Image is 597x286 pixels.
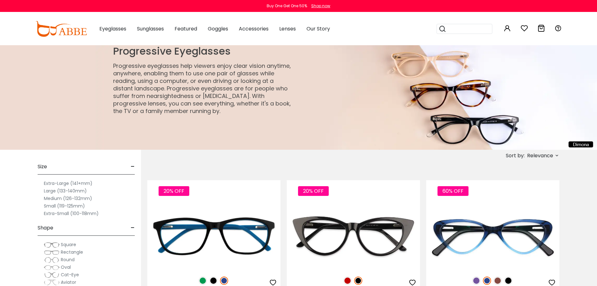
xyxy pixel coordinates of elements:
[354,277,362,285] img: Black
[483,277,491,285] img: Blue
[44,242,60,248] img: Square.png
[35,21,87,37] img: abbeglasses.com
[61,249,83,255] span: Rectangle
[44,202,85,210] label: Small (119-125mm)
[426,203,559,270] img: Blue Hannah - Acetate ,Universal Bridge Fit
[220,277,228,285] img: Blue
[44,279,60,286] img: Aviator.png
[504,277,512,285] img: Black
[279,25,296,32] span: Lenses
[437,186,469,196] span: 60% OFF
[472,277,480,285] img: Purple
[199,277,207,285] img: Green
[343,277,352,285] img: Red
[61,272,79,278] span: Cat-Eye
[131,159,135,174] span: -
[61,279,76,285] span: Aviator
[308,3,330,8] a: Shop now
[113,62,294,115] p: Progressive eyeglasses help viewers enjoy clear vision anytime, anywhere, enabling them to use on...
[239,25,269,32] span: Accessories
[175,25,197,32] span: Featured
[494,277,502,285] img: Brown
[208,25,228,32] span: Goggles
[61,241,76,248] span: Square
[287,203,420,270] img: Black Nora - Acetate ,Universal Bridge Fit
[44,180,92,187] label: Extra-Large (141+mm)
[113,45,294,57] h1: Progressive Eyeglasses
[137,25,164,32] span: Sunglasses
[44,257,60,263] img: Round.png
[506,152,525,159] span: Sort by:
[99,25,126,32] span: Eyeglasses
[147,203,280,270] img: Blue Machovec - Acetate ,Universal Bridge Fit
[44,195,92,202] label: Medium (126-132mm)
[61,264,71,270] span: Oval
[38,159,47,174] span: Size
[96,45,597,150] img: progressive eyeglasses
[44,210,99,217] label: Extra-Small (100-118mm)
[159,186,189,196] span: 20% OFF
[267,3,307,9] div: Buy One Get One 50%
[131,220,135,235] span: -
[306,25,330,32] span: Our Story
[44,187,87,195] label: Large (133-140mm)
[38,220,53,235] span: Shape
[44,272,60,278] img: Cat-Eye.png
[527,150,553,161] span: Relevance
[298,186,329,196] span: 20% OFF
[44,249,60,256] img: Rectangle.png
[61,256,75,263] span: Round
[311,3,330,9] div: Shop now
[209,277,217,285] img: Black
[44,264,60,271] img: Oval.png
